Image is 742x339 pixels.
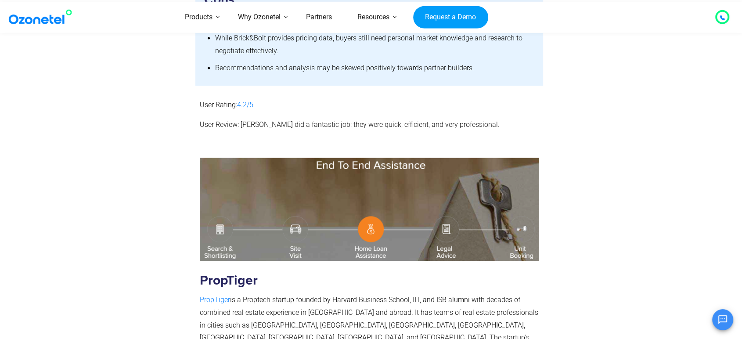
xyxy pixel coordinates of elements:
a: Request a Demo [413,6,488,29]
button: Open chat [712,309,733,330]
a: PropTiger [200,295,230,303]
span: Recommendations and analysis may be skewed positively towards partner builders. [215,64,474,72]
span: User Review: [PERSON_NAME] did a fantastic job; they were quick, efficient, and very professional. [200,120,500,129]
a: Partners [293,2,345,33]
span: User Rating: [200,101,237,109]
a: Resources [345,2,402,33]
a: Products [172,2,225,33]
a: Why Ozonetel [225,2,293,33]
a: 4.2/5 [237,101,253,109]
strong: PropTiger [200,274,258,287]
